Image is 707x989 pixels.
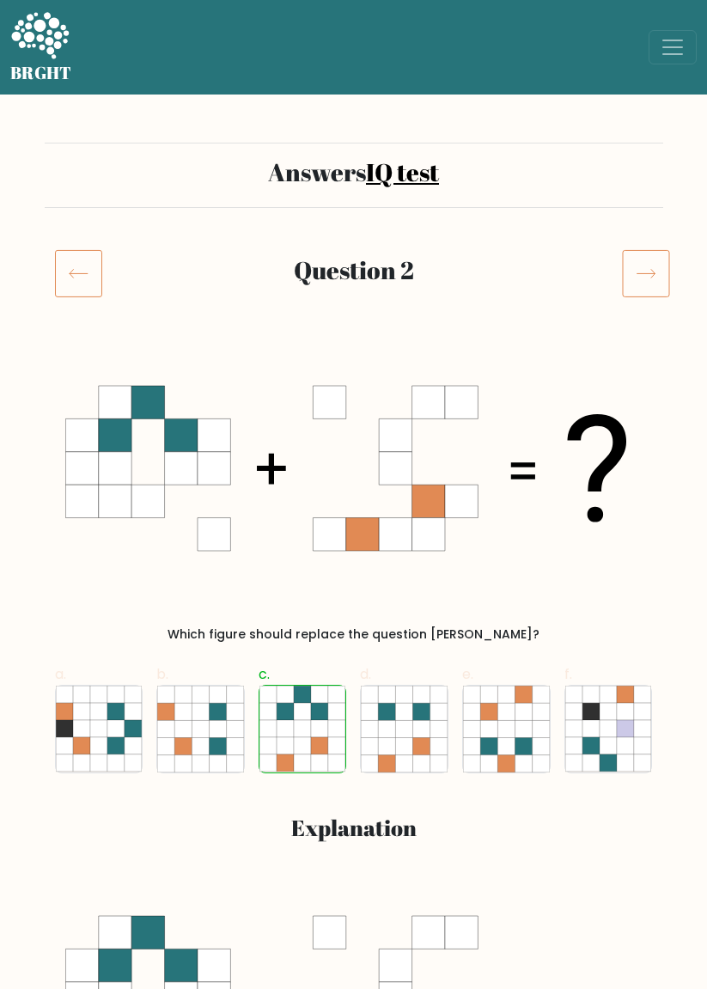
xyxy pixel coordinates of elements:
[10,7,72,88] a: BRGHT
[55,664,66,684] span: a.
[55,157,653,186] h2: Answers
[65,626,643,644] div: Which figure should replace the question [PERSON_NAME]?
[649,30,697,64] button: Toggle navigation
[10,63,72,83] h5: BRGHT
[462,664,473,684] span: e.
[156,664,168,684] span: b.
[259,664,270,684] span: c.
[564,664,572,684] span: f.
[107,255,601,284] h2: Question 2
[366,156,439,188] a: IQ test
[65,815,643,841] h3: Explanation
[360,664,371,684] span: d.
